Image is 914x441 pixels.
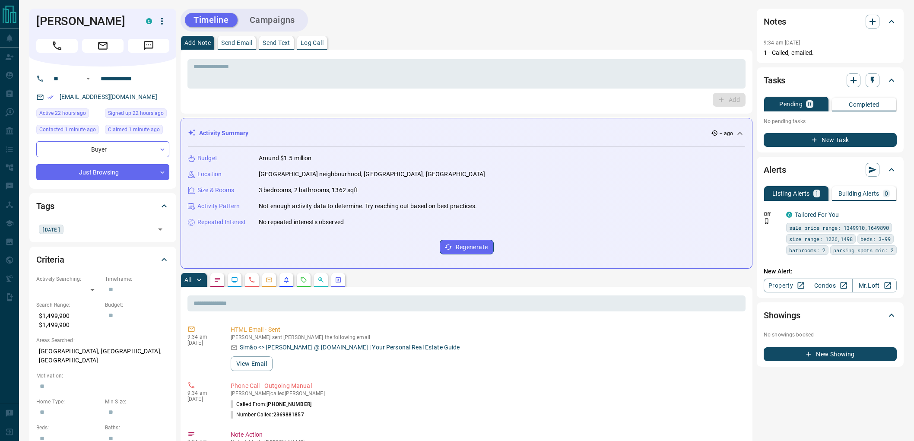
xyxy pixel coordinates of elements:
button: Timeline [185,13,238,27]
p: Repeated Interest [197,218,246,227]
span: Active 22 hours ago [39,109,86,117]
div: Showings [764,305,897,326]
span: [DATE] [42,225,60,234]
span: Contacted 1 minute ago [39,125,96,134]
p: Not enough activity data to determine. Try reaching out based on best practices. [259,202,477,211]
p: Location [197,170,222,179]
p: Beds: [36,424,101,431]
h2: Tasks [764,73,785,87]
button: View Email [231,356,273,371]
p: Completed [849,102,879,108]
h2: Tags [36,199,54,213]
p: Timeframe: [105,275,169,283]
svg: Opportunities [317,276,324,283]
p: [PERSON_NAME] called [PERSON_NAME] [231,390,742,397]
span: Claimed 1 minute ago [108,125,160,134]
span: size range: 1226,1498 [789,235,853,243]
p: Listing Alerts [772,190,810,197]
svg: Email Verified [48,94,54,100]
div: Tasks [764,70,897,91]
p: Send Text [263,40,290,46]
p: Add Note [184,40,211,46]
p: No repeated interests observed [259,218,344,227]
div: Sat Sep 13 2025 [105,125,169,137]
p: Phone Call - Outgoing Manual [231,381,742,390]
p: No pending tasks [764,115,897,128]
span: bathrooms: 2 [789,246,825,254]
p: [GEOGRAPHIC_DATA], [GEOGRAPHIC_DATA], [GEOGRAPHIC_DATA] [36,344,169,368]
svg: Emails [266,276,273,283]
p: 0 [808,101,811,107]
div: Notes [764,11,897,32]
p: 1 - Called, emailed. [764,48,897,57]
button: New Showing [764,347,897,361]
div: Sat Sep 13 2025 [36,125,101,137]
p: $1,499,900 - $1,499,900 [36,309,101,332]
p: 0 [885,190,888,197]
a: Condos [808,279,852,292]
span: Call [36,39,78,53]
p: -- ago [720,130,733,137]
div: Activity Summary-- ago [188,125,745,141]
p: 3 bedrooms, 2 bathrooms, 1362 sqft [259,186,358,195]
a: [EMAIL_ADDRESS][DOMAIN_NAME] [60,93,157,100]
a: Property [764,279,808,292]
p: Size & Rooms [197,186,235,195]
span: Email [82,39,124,53]
svg: Requests [300,276,307,283]
div: condos.ca [146,18,152,24]
p: New Alert: [764,267,897,276]
h2: Notes [764,15,786,29]
h1: [PERSON_NAME] [36,14,133,28]
p: [DATE] [187,340,218,346]
p: Activity Summary [199,129,248,138]
span: 2369881857 [273,412,304,418]
div: Fri Sep 12 2025 [36,108,101,121]
div: Criteria [36,249,169,270]
p: [PERSON_NAME] sent [PERSON_NAME] the following email [231,334,742,340]
p: No showings booked [764,331,897,339]
p: Pending [779,101,803,107]
p: 9:34 am [187,390,218,396]
p: Home Type: [36,398,101,406]
a: Mr.Loft [852,279,897,292]
p: Budget [197,154,217,163]
p: Min Size: [105,398,169,406]
p: 9:34 am [187,334,218,340]
p: [GEOGRAPHIC_DATA] neighbourhood, [GEOGRAPHIC_DATA], [GEOGRAPHIC_DATA] [259,170,485,179]
svg: Lead Browsing Activity [231,276,238,283]
span: Message [128,39,169,53]
p: Motivation: [36,372,169,380]
p: 1 [815,190,819,197]
p: HTML Email - Sent [231,325,742,334]
button: Open [83,73,93,84]
button: Campaigns [241,13,304,27]
span: [PHONE_NUMBER] [267,401,311,407]
span: sale price range: 1349910,1649890 [789,223,889,232]
button: Regenerate [440,240,494,254]
p: 9:34 am [DATE] [764,40,800,46]
p: Number Called: [231,411,304,419]
span: parking spots min: 2 [833,246,894,254]
p: Search Range: [36,301,101,309]
p: Around $1.5 million [259,154,312,163]
svg: Listing Alerts [283,276,290,283]
div: Tags [36,196,169,216]
svg: Calls [248,276,255,283]
p: Simão <> [PERSON_NAME] @ [DOMAIN_NAME] | Your Personal Real Estate Guide [240,343,460,352]
span: Signed up 22 hours ago [108,109,164,117]
div: condos.ca [786,212,792,218]
p: Areas Searched: [36,336,169,344]
button: New Task [764,133,897,147]
div: Just Browsing [36,164,169,180]
svg: Agent Actions [335,276,342,283]
div: Fri Sep 12 2025 [105,108,169,121]
p: Send Email [221,40,252,46]
p: Note Action [231,430,742,439]
p: Activity Pattern [197,202,240,211]
a: Tailored For You [795,211,839,218]
h2: Alerts [764,163,786,177]
p: All [184,277,191,283]
p: Off [764,210,781,218]
svg: Notes [214,276,221,283]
